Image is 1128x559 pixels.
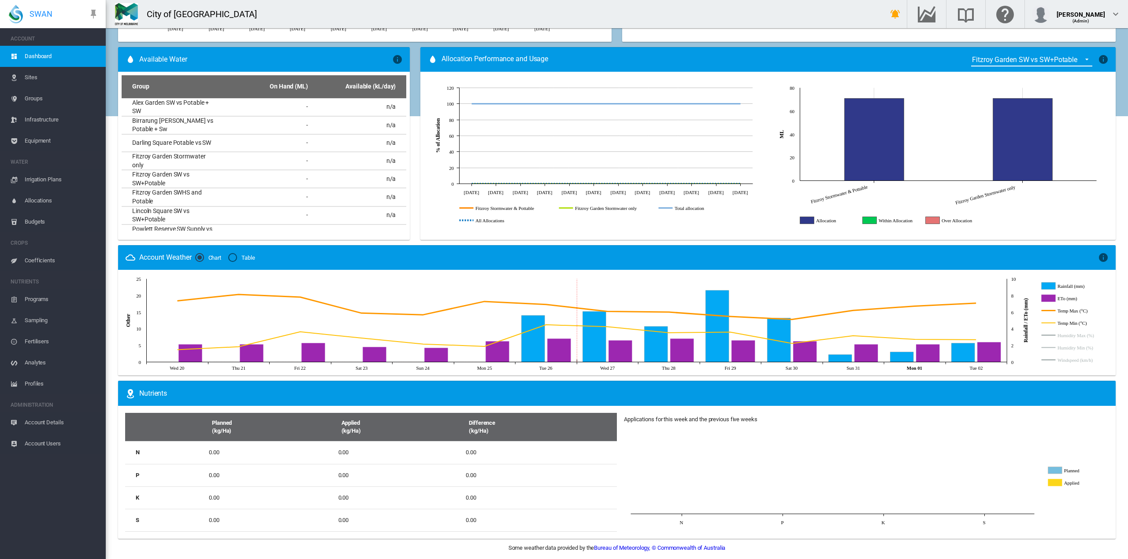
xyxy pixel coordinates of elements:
circle: Temp Max (°C) Aug 24, 2025 14.2 [421,313,425,316]
td: 0.00 [335,509,463,532]
div: [PERSON_NAME] [1057,7,1105,15]
tspan: S [983,519,985,525]
circle: Total allocation Apr 26 100 [690,102,693,105]
circle: All Allocations Feb 26 0 [641,182,644,185]
md-icon: icon-chevron-down [1110,9,1121,19]
tspan: [DATE] [683,189,699,195]
span: Equipment [25,130,99,151]
circle: Temp Min (°C) Aug 29, 2025 9 [728,330,732,334]
th: Planned (kg/Ha) [205,413,335,441]
tspan: 100 [447,101,454,106]
span: Fertilisers [25,331,99,352]
tspan: 60 [790,108,795,114]
g: Rainfall (mm) Sep 02, 2025 2.3 [952,343,975,362]
tspan: [DATE] [331,26,346,31]
circle: Total allocation Dec 25 100 [592,102,595,105]
div: n/a [315,175,396,184]
circle: ETo (mm) Aug 26, 2025 2.8 [557,337,560,340]
md-icon: icon-map-marker-radius [125,388,136,399]
g: Rainfall (mm) Sep 01, 2025 1.2 [891,352,914,362]
span: ACCOUNT [11,32,99,46]
tspan: [DATE] [493,26,509,31]
circle: Temp Max (°C) Aug 29, 2025 13.7 [728,314,732,318]
img: Z [115,3,138,25]
span: Coefficients [25,250,99,271]
circle: Temp Max (°C) Sep 01, 2025 16.8 [913,304,916,308]
tspan: ML [779,130,785,138]
div: - [220,139,308,147]
circle: Temp Max (°C) Aug 27, 2025 15.2 [605,309,609,313]
g: ETo (mm) Aug 31, 2025 2.1 [855,344,878,362]
tspan: Fri 29 [725,365,737,371]
g: Over Allocation [926,217,980,224]
circle: Temp Min (°C) Aug 30, 2025 5.6 [790,342,794,345]
g: Rainfall (mm) Aug 27, 2025 6.1 [583,311,606,362]
g: Rainfall (mm) Aug 30, 2025 5.3 [768,318,791,362]
div: n/a [315,139,396,147]
circle: All Allocations Sep 25 0 [519,182,522,185]
g: ETo (mm) Aug 30, 2025 2.5 [794,341,817,362]
g: ETo (mm) Aug 23, 2025 1.8 [363,347,386,362]
g: Temp Max (°C) [1042,307,1101,315]
g: ETo (mm) [1042,294,1101,302]
g: ETo (mm) Aug 28, 2025 2.8 [671,338,694,362]
tspan: Sun 24 [416,365,430,371]
tspan: 25 [136,276,141,282]
circle: Temp Max (°C) Aug 30, 2025 12.8 [790,317,794,321]
circle: Temp Max (°C) Aug 25, 2025 18.2 [482,299,486,303]
tspan: 20 [136,293,141,298]
tspan: Sat 23 [356,365,368,371]
md-icon: Click here for help [994,9,1016,19]
g: Temp Min (°C) [1042,319,1101,327]
circle: Temp Min (°C) Aug 23, 2025 7.2 [360,336,363,340]
circle: Temp Min (°C) Sep 01, 2025 6.8 [913,338,916,341]
g: ETo (mm) Aug 21, 2025 2.1 [240,344,263,362]
g: Humidity Max (%) [1042,331,1101,339]
div: n/a [315,157,396,165]
tspan: [DATE] [249,26,265,31]
tspan: 10 [1011,276,1016,282]
circle: Temp Max (°C) Sep 02, 2025 17.7 [974,301,978,305]
g: Rainfall (mm) [1042,282,1101,290]
circle: Total allocation Jul 25 100 [470,102,473,105]
circle: ETo (mm) Aug 30, 2025 2.5 [803,339,806,343]
span: Analytes [25,352,99,373]
tspan: Mon 25 [477,365,493,371]
tspan: Tue 02 [970,365,983,371]
circle: Temp Min (°C) Sep 02, 2025 6.7 [974,338,978,341]
circle: All Allocations Jun 26 0 [738,182,742,185]
span: Allocations [25,190,99,211]
g: ETo (mm) Aug 26, 2025 2.8 [548,338,571,362]
tspan: [DATE] [290,26,305,31]
tspan: [DATE] [168,26,183,31]
span: Groups [25,88,99,109]
g: ETo (mm) Aug 20, 2025 2.1 [179,344,202,362]
div: n/a [315,103,396,111]
span: Programs [25,289,99,310]
g: Humidity Min (%) [1042,344,1101,352]
img: profile.jpg [1032,5,1050,23]
circle: ETo (mm) Aug 27, 2025 2.6 [618,338,622,342]
div: - [220,121,308,130]
span: SWAN [30,8,52,19]
button: icon-bell-ring [887,5,904,23]
circle: ETo (mm) Aug 21, 2025 2.1 [249,342,253,346]
tspan: 60 [449,133,454,138]
circle: ETo (mm) Aug 22, 2025 2.3 [311,341,315,345]
span: Available Water [139,55,187,64]
span: ADMINISTRATION [11,398,99,412]
span: Account Users [25,433,99,454]
td: 0.00 [462,441,617,463]
tspan: [DATE] [534,26,550,31]
div: - [220,157,308,165]
tspan: [DATE] [488,189,503,195]
td: Lincoln Square SW vs SW+Potable [122,206,216,224]
circle: Total allocation Aug 25 100 [494,102,497,105]
circle: Total allocation Jan 26 100 [616,102,620,105]
tspan: 10 [136,326,141,331]
td: 0.00 [335,441,463,463]
circle: All Allocations Nov 25 0 [568,182,571,185]
circle: Temp Min (°C) Aug 24, 2025 5.4 [421,342,425,346]
md-radio-button: Chart [195,254,222,262]
tspan: [DATE] [453,26,468,31]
